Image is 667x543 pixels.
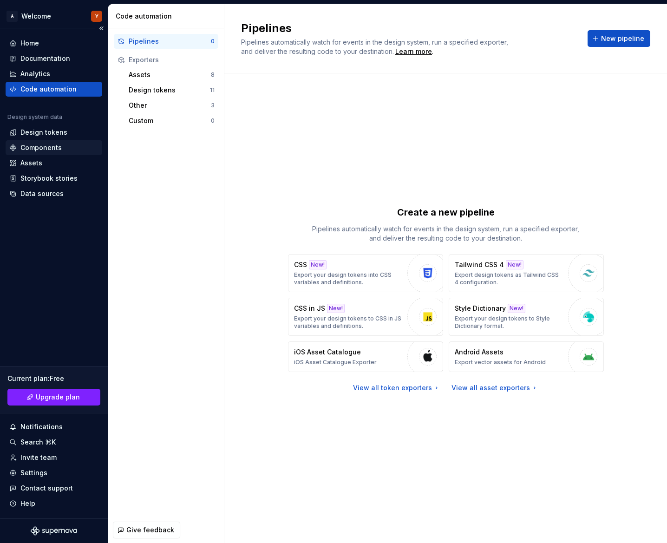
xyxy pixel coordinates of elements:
[20,69,50,79] div: Analytics
[36,393,80,402] span: Upgrade plan
[241,38,510,55] span: Pipelines automatically watch for events in the design system, run a specified exporter, and deli...
[20,174,78,183] div: Storybook stories
[449,254,604,292] button: Tailwind CSS 4New!Export design tokens as Tailwind CSS 4 configuration.
[506,260,523,269] div: New!
[20,468,47,478] div: Settings
[449,341,604,372] button: Android AssetsExport vector assets for Android
[288,254,443,292] button: CSSNew!Export your design tokens into CSS variables and definitions.
[113,522,180,538] button: Give feedback
[6,481,102,496] button: Contact support
[211,102,215,109] div: 3
[309,260,327,269] div: New!
[6,171,102,186] a: Storybook stories
[116,12,220,21] div: Code automation
[294,359,377,366] p: iOS Asset Catalogue Exporter
[353,383,440,393] a: View all token exporters
[129,70,211,79] div: Assets
[211,38,215,45] div: 0
[588,30,650,47] button: New pipeline
[601,34,644,43] span: New pipeline
[455,315,563,330] p: Export your design tokens to Style Dictionary format.
[129,101,211,110] div: Other
[6,496,102,511] button: Help
[397,206,495,219] p: Create a new pipeline
[241,21,576,36] h2: Pipelines
[6,186,102,201] a: Data sources
[294,271,403,286] p: Export your design tokens into CSS variables and definitions.
[20,143,62,152] div: Components
[294,347,361,357] p: iOS Asset Catalogue
[20,54,70,63] div: Documentation
[211,71,215,79] div: 8
[21,12,51,21] div: Welcome
[20,39,39,48] div: Home
[7,389,100,406] a: Upgrade plan
[6,66,102,81] a: Analytics
[455,260,504,269] p: Tailwind CSS 4
[6,435,102,450] button: Search ⌘K
[129,85,210,95] div: Design tokens
[95,13,98,20] div: Y
[129,55,215,65] div: Exporters
[7,113,62,121] div: Design system data
[7,11,18,22] div: A
[294,304,325,313] p: CSS in JS
[6,125,102,140] a: Design tokens
[6,465,102,480] a: Settings
[288,298,443,336] button: CSS in JSNew!Export your design tokens to CSS in JS variables and definitions.
[6,82,102,97] a: Code automation
[2,6,106,26] button: AWelcomeY
[455,304,506,313] p: Style Dictionary
[455,359,546,366] p: Export vector assets for Android
[20,128,67,137] div: Design tokens
[6,156,102,170] a: Assets
[451,383,538,393] a: View all asset exporters
[20,422,63,432] div: Notifications
[31,526,77,536] svg: Supernova Logo
[449,298,604,336] button: Style DictionaryNew!Export your design tokens to Style Dictionary format.
[129,116,211,125] div: Custom
[395,47,432,56] a: Learn more
[20,158,42,168] div: Assets
[6,419,102,434] button: Notifications
[6,140,102,155] a: Components
[327,304,345,313] div: New!
[211,117,215,124] div: 0
[126,525,174,535] span: Give feedback
[6,36,102,51] a: Home
[288,341,443,372] button: iOS Asset CatalogueiOS Asset Catalogue Exporter
[210,86,215,94] div: 11
[95,22,108,35] button: Collapse sidebar
[294,315,403,330] p: Export your design tokens to CSS in JS variables and definitions.
[20,438,56,447] div: Search ⌘K
[307,224,585,243] p: Pipelines automatically watch for events in the design system, run a specified exporter, and deli...
[125,113,218,128] button: Custom0
[20,484,73,493] div: Contact support
[20,189,64,198] div: Data sources
[394,48,433,55] span: .
[6,51,102,66] a: Documentation
[294,260,307,269] p: CSS
[7,374,100,383] div: Current plan : Free
[125,83,218,98] button: Design tokens11
[20,453,57,462] div: Invite team
[20,499,35,508] div: Help
[129,37,211,46] div: Pipelines
[6,450,102,465] a: Invite team
[125,67,218,82] button: Assets8
[508,304,525,313] div: New!
[125,98,218,113] button: Other3
[114,34,218,49] button: Pipelines0
[455,347,504,357] p: Android Assets
[20,85,77,94] div: Code automation
[455,271,563,286] p: Export design tokens as Tailwind CSS 4 configuration.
